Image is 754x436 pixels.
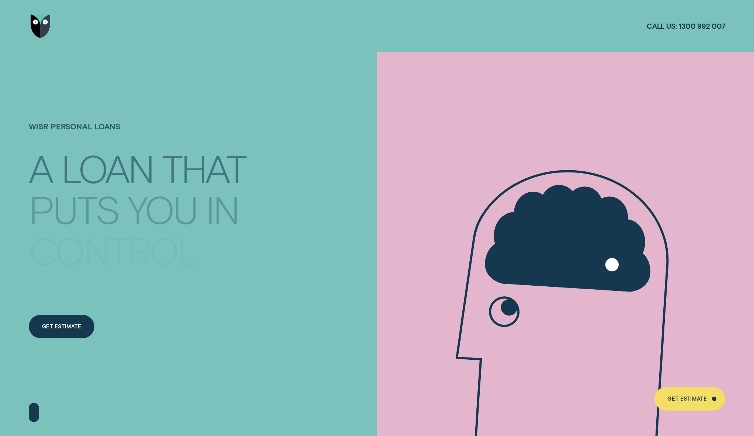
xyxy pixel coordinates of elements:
[29,142,256,251] h4: A LOAN THAT PUTS YOU IN CONTROL
[31,14,50,38] img: Wisr
[206,191,238,227] div: IN
[29,150,52,186] div: A
[29,122,256,146] h1: Wisr Personal Loans
[654,387,725,411] a: Get Estimate
[128,191,197,227] div: YOU
[162,150,246,186] div: THAT
[61,150,153,186] div: LOAN
[679,22,725,31] span: 1300 992 007
[29,315,94,338] a: Get Estimate
[647,22,677,31] span: Call us:
[29,232,197,268] div: CONTROL
[647,22,725,31] a: Call us:1300 992 007
[29,191,119,227] div: PUTS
